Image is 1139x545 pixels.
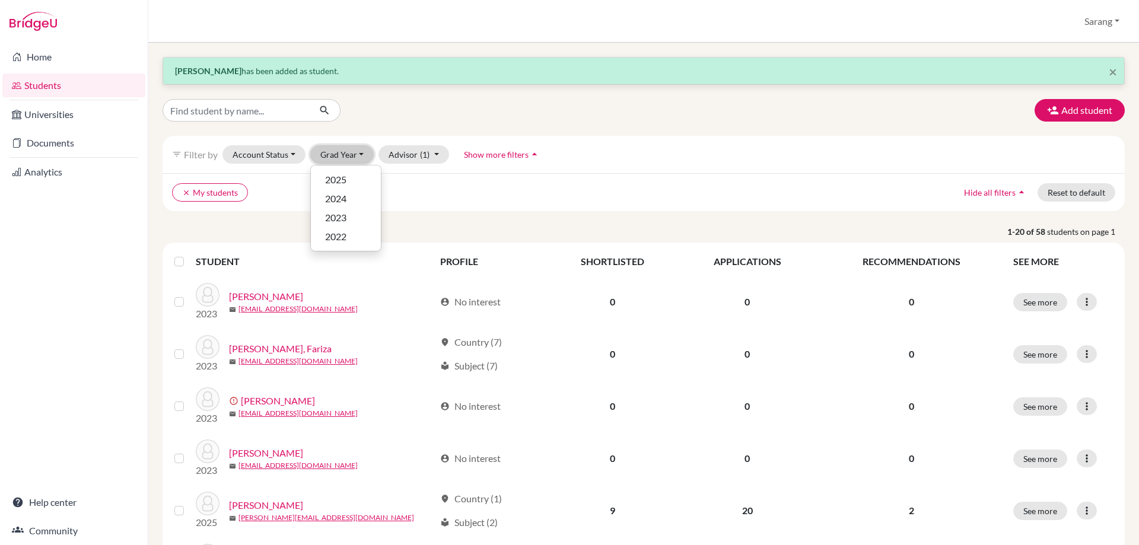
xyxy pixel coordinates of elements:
[440,401,450,411] span: account_circle
[1007,225,1047,238] strong: 1-20 of 58
[440,335,502,349] div: Country (7)
[9,12,57,31] img: Bridge-U
[464,149,529,160] span: Show more filters
[547,328,678,380] td: 0
[547,485,678,537] td: 9
[325,230,346,244] span: 2022
[1016,186,1027,198] i: arrow_drop_up
[196,335,219,359] img: Balganirova, Fariza
[229,396,241,406] span: error_outline
[1079,10,1125,33] button: Sarang
[311,189,381,208] button: 2024
[440,361,450,371] span: local_library
[1013,450,1067,468] button: See more
[378,145,449,164] button: Advisor(1)
[1038,183,1115,202] button: Reset to default
[1013,397,1067,416] button: See more
[325,173,346,187] span: 2025
[172,183,248,202] button: clearMy students
[229,515,236,522] span: mail
[1013,502,1067,520] button: See more
[229,306,236,313] span: mail
[440,515,498,530] div: Subject (2)
[196,439,219,463] img: Bitto, Adam
[547,276,678,328] td: 0
[454,145,551,164] button: Show more filtersarrow_drop_up
[964,187,1016,197] span: Hide all filters
[229,289,303,304] a: [PERSON_NAME]
[229,446,303,460] a: [PERSON_NAME]
[325,211,346,225] span: 2023
[547,247,678,276] th: SHORTLISTED
[182,189,190,197] i: clear
[229,463,236,470] span: mail
[440,451,501,466] div: No interest
[529,148,540,160] i: arrow_drop_up
[196,492,219,515] img: Bode, Gabriel
[229,498,303,512] a: [PERSON_NAME]
[310,145,374,164] button: Grad Year
[238,512,414,523] a: [PERSON_NAME][EMAIL_ADDRESS][DOMAIN_NAME]
[2,160,145,184] a: Analytics
[440,399,501,413] div: No interest
[440,337,450,347] span: location_on
[433,247,547,276] th: PROFILE
[440,295,501,309] div: No interest
[678,485,816,537] td: 20
[238,408,358,419] a: [EMAIL_ADDRESS][DOMAIN_NAME]
[824,347,999,361] p: 0
[310,165,381,251] div: Grad Year
[229,342,332,356] a: [PERSON_NAME], Fariza
[547,380,678,432] td: 0
[824,451,999,466] p: 0
[817,247,1006,276] th: RECOMMENDATIONS
[1013,345,1067,364] button: See more
[1006,247,1120,276] th: SEE MORE
[184,149,218,160] span: Filter by
[2,519,145,543] a: Community
[163,99,310,122] input: Find student by name...
[1109,63,1117,80] span: ×
[196,247,433,276] th: STUDENT
[2,45,145,69] a: Home
[172,149,182,159] i: filter_list
[954,183,1038,202] button: Hide all filtersarrow_drop_up
[2,74,145,97] a: Students
[824,295,999,309] p: 0
[440,359,498,373] div: Subject (7)
[440,454,450,463] span: account_circle
[311,208,381,227] button: 2023
[175,65,1112,77] p: has been added as student.
[420,149,429,160] span: (1)
[440,494,450,503] span: location_on
[311,227,381,246] button: 2022
[1047,225,1125,238] span: students on page 1
[175,66,241,76] strong: [PERSON_NAME]
[440,297,450,307] span: account_circle
[229,410,236,417] span: mail
[2,103,145,126] a: Universities
[824,399,999,413] p: 0
[196,387,219,411] img: Bayramov, Eyub
[1035,99,1125,122] button: Add student
[547,432,678,485] td: 0
[311,170,381,189] button: 2025
[1013,293,1067,311] button: See more
[196,515,219,530] p: 2025
[678,276,816,328] td: 0
[678,328,816,380] td: 0
[678,380,816,432] td: 0
[222,145,306,164] button: Account Status
[440,518,450,527] span: local_library
[678,432,816,485] td: 0
[2,131,145,155] a: Documents
[1109,65,1117,79] button: Close
[325,192,346,206] span: 2024
[824,503,999,518] p: 2
[238,304,358,314] a: [EMAIL_ADDRESS][DOMAIN_NAME]
[440,492,502,506] div: Country (1)
[678,247,816,276] th: APPLICATIONS
[196,359,219,373] p: 2023
[2,490,145,514] a: Help center
[196,411,219,425] p: 2023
